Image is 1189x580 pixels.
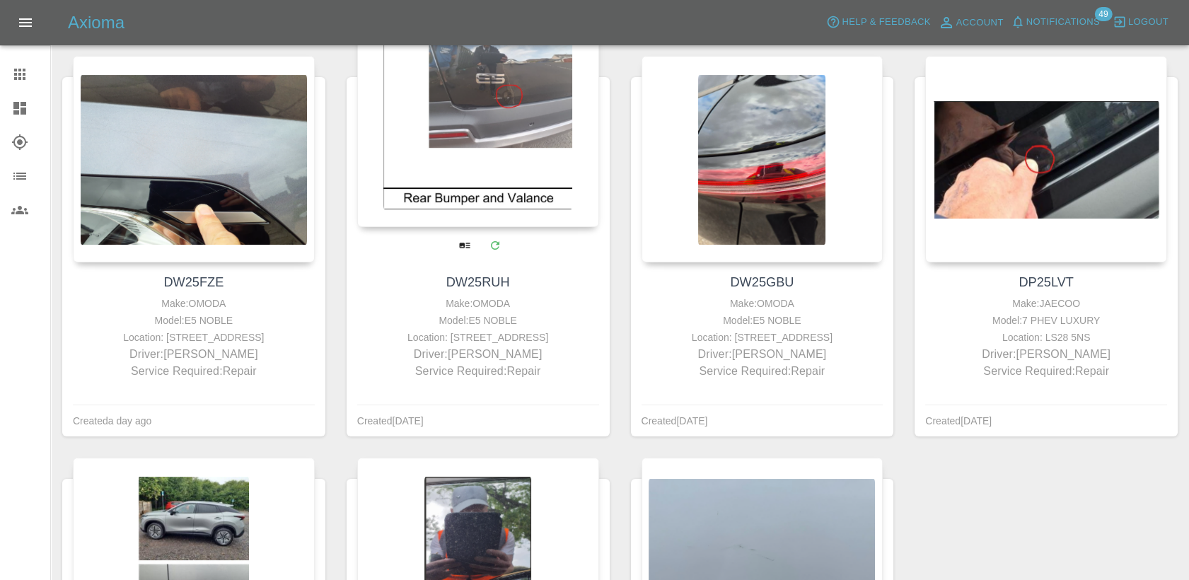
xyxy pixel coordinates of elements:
p: Service Required: Repair [361,363,596,380]
div: Location: [STREET_ADDRESS] [361,329,596,346]
div: Created [DATE] [925,412,992,429]
a: Modify [480,231,509,260]
span: Help & Feedback [842,14,930,30]
button: Help & Feedback [823,11,934,33]
a: DW25RUH [446,275,510,289]
p: Service Required: Repair [76,363,311,380]
div: Make: OMODA [361,295,596,312]
p: Driver: [PERSON_NAME] [361,346,596,363]
div: Make: OMODA [76,295,311,312]
button: Logout [1109,11,1172,33]
div: Location: LS28 5NS [929,329,1164,346]
a: Account [934,11,1007,34]
div: Model: E5 NOBLE [76,312,311,329]
a: DW25FZE [163,275,224,289]
h5: Axioma [68,11,124,34]
button: Open drawer [8,6,42,40]
span: Notifications [1026,14,1100,30]
a: DW25GBU [730,275,794,289]
div: Location: [STREET_ADDRESS] [645,329,880,346]
div: Created a day ago [73,412,151,429]
div: Created [DATE] [642,412,708,429]
p: Driver: [PERSON_NAME] [645,346,880,363]
div: Model: E5 NOBLE [645,312,880,329]
div: Model: 7 PHEV LUXURY [929,312,1164,329]
p: Service Required: Repair [645,363,880,380]
div: Model: E5 NOBLE [361,312,596,329]
div: Make: JAECOO [929,295,1164,312]
button: Notifications [1007,11,1103,33]
a: DP25LVT [1019,275,1074,289]
span: Logout [1128,14,1168,30]
span: 49 [1094,7,1112,21]
span: Account [956,15,1004,31]
p: Driver: [PERSON_NAME] [929,346,1164,363]
div: Created [DATE] [357,412,424,429]
div: Location: [STREET_ADDRESS] [76,329,311,346]
a: View [450,231,479,260]
p: Driver: [PERSON_NAME] [76,346,311,363]
div: Make: OMODA [645,295,880,312]
p: Service Required: Repair [929,363,1164,380]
